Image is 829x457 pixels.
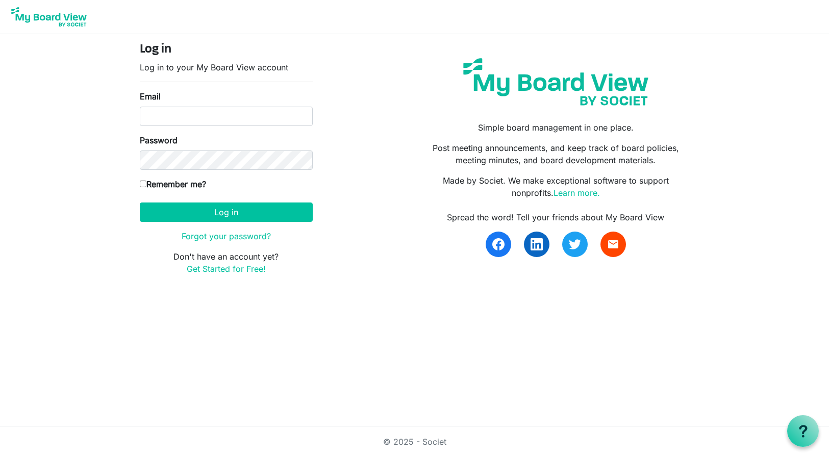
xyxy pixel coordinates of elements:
span: email [607,238,619,250]
img: facebook.svg [492,238,505,250]
p: Made by Societ. We make exceptional software to support nonprofits. [422,174,689,199]
a: Forgot your password? [182,231,271,241]
label: Email [140,90,161,103]
img: my-board-view-societ.svg [456,50,656,113]
label: Password [140,134,178,146]
img: My Board View Logo [8,4,90,30]
p: Post meeting announcements, and keep track of board policies, meeting minutes, and board developm... [422,142,689,166]
a: © 2025 - Societ [383,437,446,447]
h4: Log in [140,42,313,57]
a: Learn more. [554,188,600,198]
label: Remember me? [140,178,206,190]
button: Log in [140,202,313,222]
div: Spread the word! Tell your friends about My Board View [422,211,689,223]
input: Remember me? [140,181,146,187]
img: linkedin.svg [531,238,543,250]
img: twitter.svg [569,238,581,250]
p: Don't have an account yet? [140,250,313,275]
a: Get Started for Free! [187,264,266,274]
p: Simple board management in one place. [422,121,689,134]
p: Log in to your My Board View account [140,61,313,73]
a: email [600,232,626,257]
